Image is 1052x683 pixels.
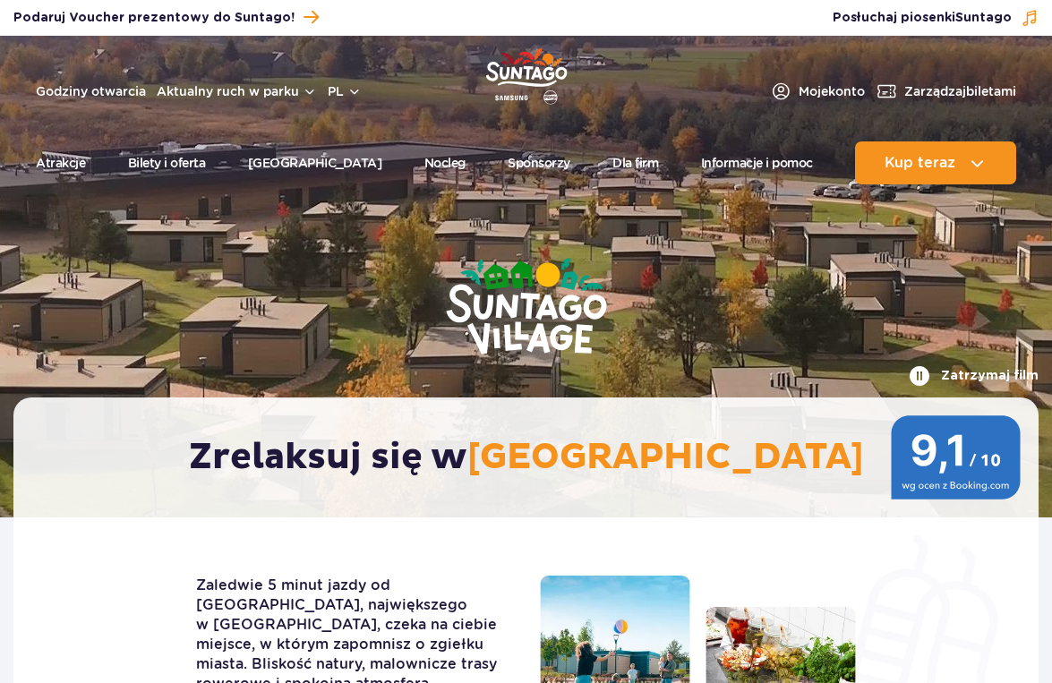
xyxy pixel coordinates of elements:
span: Zarządzaj biletami [904,82,1016,100]
a: Nocleg [424,141,466,184]
img: Suntago Village [374,188,679,428]
a: Godziny otwarcia [36,82,146,100]
button: pl [328,82,362,100]
button: Zatrzymaj film [909,365,1039,387]
a: Podaruj Voucher prezentowy do Suntago! [13,5,319,30]
h2: Zrelaksuj się w [189,435,877,480]
span: Kup teraz [885,155,955,171]
span: Podaruj Voucher prezentowy do Suntago! [13,9,295,27]
span: Suntago [955,12,1012,24]
a: Park of Poland [485,45,567,102]
button: Posłuchaj piosenkiSuntago [833,9,1039,27]
a: Atrakcje [36,141,85,184]
a: Informacje i pomoc [701,141,813,184]
a: Mojekonto [770,81,865,102]
span: Posłuchaj piosenki [833,9,1012,27]
a: Zarządzajbiletami [876,81,1016,102]
img: 9,1/10 wg ocen z Booking.com [891,415,1021,499]
a: Sponsorzy [508,141,570,184]
a: [GEOGRAPHIC_DATA] [248,141,382,184]
span: Moje konto [799,82,865,100]
a: Dla firm [612,141,658,184]
a: Bilety i oferta [128,141,206,184]
span: [GEOGRAPHIC_DATA] [467,435,864,480]
button: Aktualny ruch w parku [157,84,317,98]
button: Kup teraz [855,141,1016,184]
